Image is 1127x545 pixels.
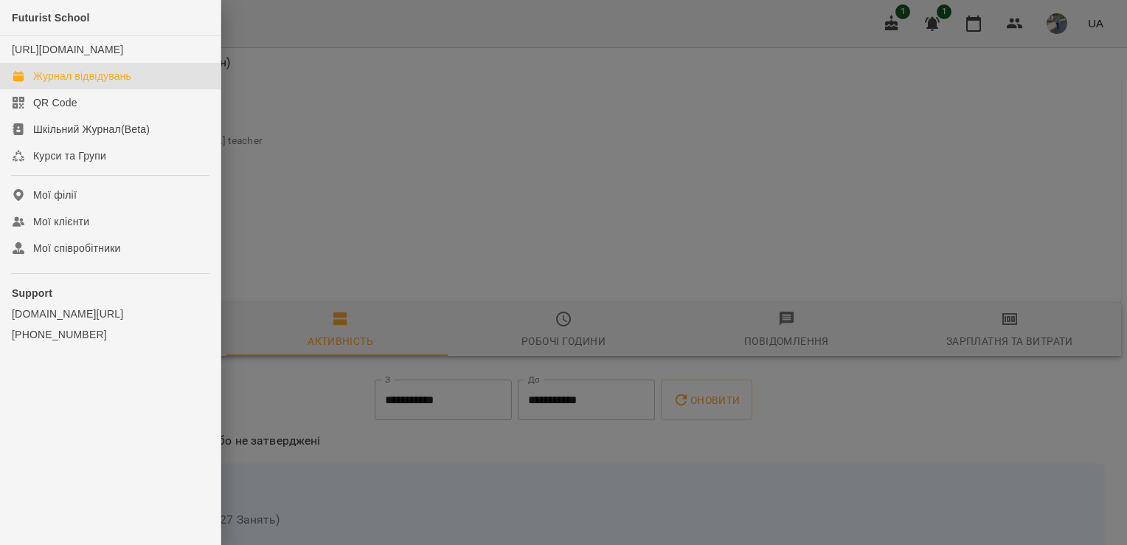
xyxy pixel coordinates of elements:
div: Мої філії [33,188,77,202]
a: [DOMAIN_NAME][URL] [12,306,209,321]
div: Шкільний Журнал(Beta) [33,122,150,137]
div: QR Code [33,95,77,110]
span: Futurist School [12,12,90,24]
a: [URL][DOMAIN_NAME] [12,44,123,55]
div: Курси та Групи [33,148,106,163]
div: Мої співробітники [33,241,121,256]
div: Журнал відвідувань [33,69,131,83]
div: Мої клієнти [33,214,89,229]
a: [PHONE_NUMBER] [12,327,209,342]
p: Support [12,286,209,301]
